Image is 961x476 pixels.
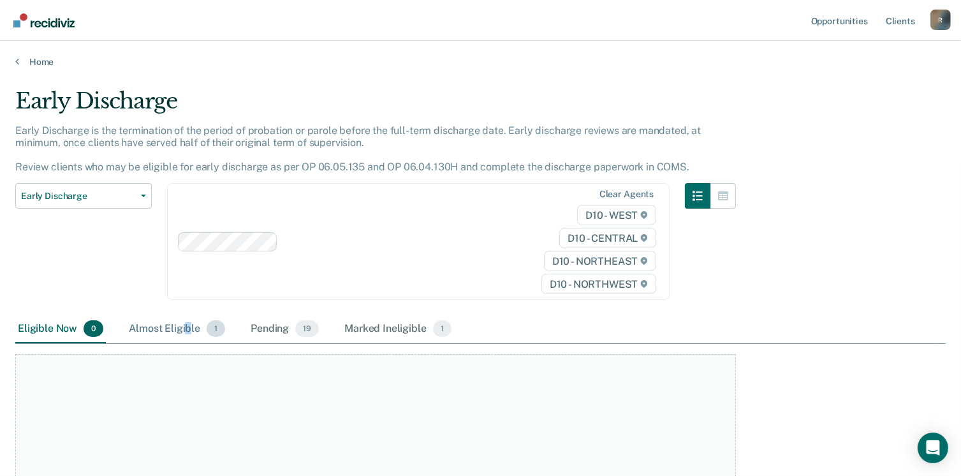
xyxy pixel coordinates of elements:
div: Marked Ineligible1 [342,315,454,343]
span: D10 - NORTHEAST [544,251,656,271]
a: Home [15,56,946,68]
div: Open Intercom Messenger [918,433,948,463]
img: Recidiviz [13,13,75,27]
span: D10 - CENTRAL [559,228,656,248]
div: R [930,10,951,30]
span: D10 - NORTHWEST [541,274,656,294]
p: Early Discharge is the termination of the period of probation or parole before the full-term disc... [15,124,701,174]
div: Early Discharge [15,88,736,124]
button: Early Discharge [15,183,152,209]
span: 1 [207,320,225,337]
span: 19 [295,320,319,337]
div: Pending19 [248,315,321,343]
span: 1 [433,320,451,337]
div: Clear agents [599,189,654,200]
span: D10 - WEST [577,205,656,225]
button: Profile dropdown button [930,10,951,30]
span: Early Discharge [21,191,136,202]
div: Eligible Now0 [15,315,106,343]
div: Almost Eligible1 [126,315,228,343]
span: 0 [84,320,103,337]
